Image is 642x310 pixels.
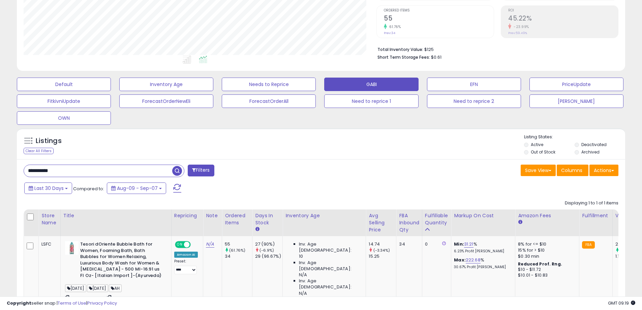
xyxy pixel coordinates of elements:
[299,272,307,278] span: N/A
[582,241,594,249] small: FBA
[529,78,623,91] button: PriceUpdate
[451,209,515,236] th: The percentage added to the cost of goods (COGS) that forms the calculator for Min & Max prices.
[466,257,481,263] a: 222.68
[17,78,111,91] button: Default
[117,185,158,192] span: Aug-09 - Sep-07
[387,24,401,29] small: 61.76%
[73,186,104,192] span: Compared to:
[225,241,252,247] div: 55
[531,149,555,155] label: Out of Stock
[581,142,607,147] label: Deactivated
[427,94,521,108] button: Need to reprice 2
[65,284,86,292] span: [DATE]
[36,136,62,146] h5: Listings
[608,300,635,306] span: 2025-10-8 09:19 GMT
[518,247,574,253] div: 15% for > $10
[255,226,259,232] small: Days In Stock.
[582,212,609,219] div: Fulfillment
[425,241,446,247] div: 0
[369,253,396,259] div: 15.25
[222,78,316,91] button: Needs to Reprice
[377,45,613,53] li: $125
[225,253,252,259] div: 34
[174,212,200,219] div: Repricing
[399,241,417,247] div: 34
[58,300,86,306] a: Terms of Use
[518,273,574,278] div: $10.01 - $10.83
[285,212,363,219] div: Inventory Age
[518,241,574,247] div: 8% for <= $10
[589,165,618,176] button: Actions
[41,212,58,226] div: Store Name
[176,242,184,248] span: ON
[508,9,618,12] span: ROI
[119,94,213,108] button: ForecastOrderNewEli
[206,241,214,248] a: N/A
[454,249,510,254] p: 6.23% Profit [PERSON_NAME]
[259,248,274,253] small: (-6.9%)
[17,94,111,108] button: FitkivniUpdate
[324,94,418,108] button: Need to reprice 1
[190,242,201,248] span: OFF
[174,259,198,274] div: Preset:
[24,148,54,154] div: Clear All Filters
[299,278,361,290] span: Inv. Age [DEMOGRAPHIC_DATA]:
[7,300,117,307] div: seller snap | |
[299,241,361,253] span: Inv. Age [DEMOGRAPHIC_DATA]:
[377,47,423,52] b: Total Inventory Value:
[255,241,282,247] div: 27 (90%)
[561,167,582,174] span: Columns
[222,94,316,108] button: ForecastOrderAll
[119,78,213,91] button: Inventory Age
[454,241,510,254] div: %
[427,78,521,91] button: EFN
[299,260,361,272] span: Inv. Age [DEMOGRAPHIC_DATA]:
[206,212,219,219] div: Note
[65,241,79,255] img: 41rV09Aq+rL._SL40_.jpg
[508,31,527,35] small: Prev: 59.49%
[229,248,245,253] small: (61.76%)
[454,257,466,263] b: Max:
[384,9,494,12] span: Ordered Items
[454,241,464,247] b: Min:
[454,257,510,270] div: %
[454,265,510,270] p: 30.67% Profit [PERSON_NAME]
[518,253,574,259] div: $0.30 min
[511,24,529,29] small: -23.99%
[384,15,494,24] h2: 55
[324,78,418,91] button: GABI
[174,252,198,258] div: Amazon AI
[518,212,576,219] div: Amazon Fees
[255,253,282,259] div: 29 (96.67%)
[369,212,393,233] div: Avg Selling Price
[531,142,543,147] label: Active
[7,300,31,306] strong: Copyright
[24,182,72,194] button: Last 30 Days
[557,165,588,176] button: Columns
[464,241,473,248] a: 31.21
[518,261,562,267] b: Reduced Prof. Rng.
[615,212,640,219] div: Velocity
[399,212,419,233] div: FBA inbound Qty
[17,111,111,125] button: OWN
[518,219,522,225] small: Amazon Fees.
[87,284,108,292] span: [DATE]
[521,165,556,176] button: Save View
[225,212,249,226] div: Ordered Items
[255,212,280,226] div: Days In Stock
[107,182,166,194] button: Aug-09 - Sep-07
[524,134,625,140] p: Listing States:
[299,253,303,259] span: 10
[425,212,448,226] div: Fulfillable Quantity
[518,267,574,273] div: $10 - $11.72
[565,200,618,206] div: Displaying 1 to 1 of 1 items
[41,241,55,247] div: LSFC
[188,165,214,176] button: Filters
[431,54,441,60] span: $0.61
[369,241,396,247] div: 14.74
[384,31,395,35] small: Prev: 34
[373,248,390,253] small: (-3.34%)
[454,212,512,219] div: Markup on Cost
[34,185,64,192] span: Last 30 Days
[109,284,122,292] span: AH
